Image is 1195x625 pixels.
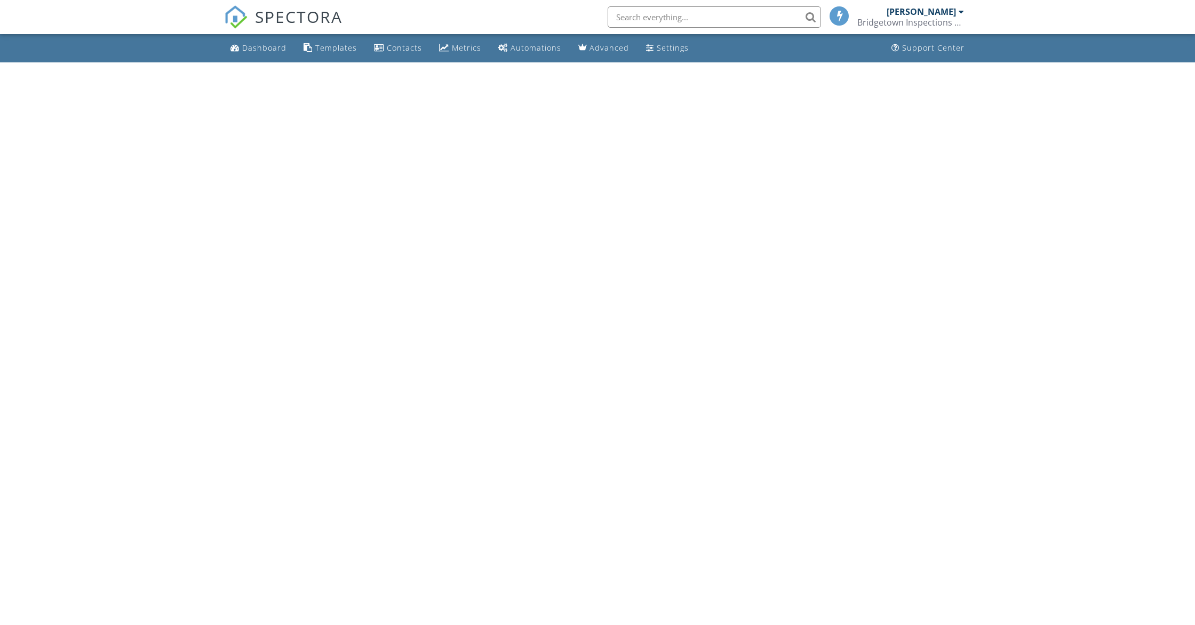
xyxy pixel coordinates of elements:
div: Dashboard [242,43,286,53]
a: Dashboard [226,38,291,58]
div: Support Center [902,43,965,53]
div: [PERSON_NAME] [887,6,956,17]
div: Contacts [387,43,422,53]
span: SPECTORA [255,5,342,28]
a: Contacts [370,38,426,58]
a: Settings [642,38,693,58]
a: Support Center [887,38,969,58]
a: SPECTORA [224,14,342,37]
a: Templates [299,38,361,58]
div: Templates [315,43,357,53]
input: Search everything... [608,6,821,28]
div: Bridgetown Inspections LLC [857,17,964,28]
div: Automations [511,43,561,53]
div: Settings [657,43,689,53]
div: Metrics [452,43,481,53]
a: Automations (Basic) [494,38,565,58]
img: The Best Home Inspection Software - Spectora [224,5,248,29]
div: Advanced [589,43,629,53]
a: Advanced [574,38,633,58]
a: Metrics [435,38,485,58]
